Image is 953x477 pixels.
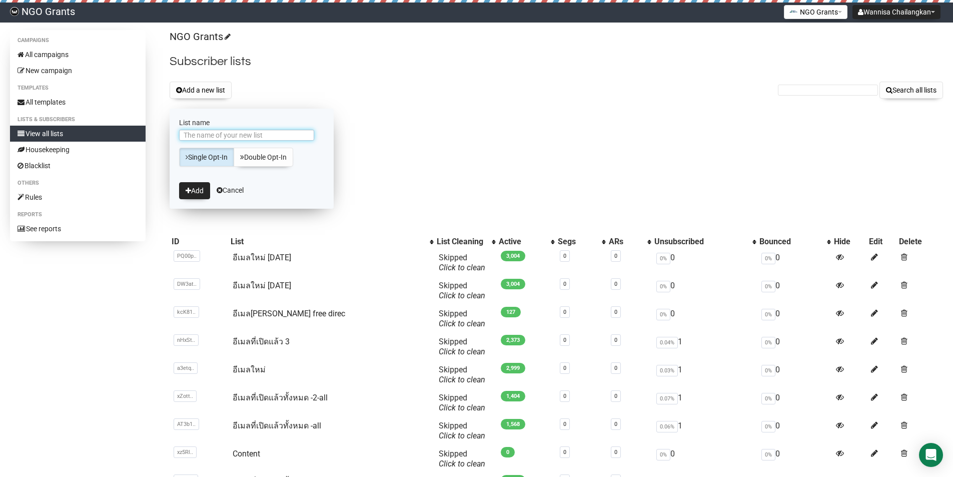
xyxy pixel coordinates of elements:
span: 2,373 [501,335,525,345]
th: List: No sort applied, activate to apply an ascending sort [229,235,435,249]
span: 0% [761,253,775,264]
span: 0.06% [656,421,678,432]
span: a3etq.. [174,362,198,374]
span: Skipped [439,449,485,468]
li: Campaigns [10,35,146,47]
a: 0 [563,393,566,399]
td: 1 [652,333,757,361]
img: 17080ac3efa689857045ce3784bc614b [10,7,19,16]
a: Rules [10,189,146,205]
a: 0 [563,449,566,455]
a: Click to clean [439,375,485,384]
div: List Cleaning [437,237,487,247]
a: Content [233,449,260,458]
li: Templates [10,82,146,94]
a: All templates [10,94,146,110]
a: Double Opt-In [234,148,293,167]
span: 127 [501,307,521,317]
button: Wannisa Chailangkan [852,5,940,19]
span: DW3at.. [174,278,200,290]
a: See reports [10,221,146,237]
a: Click to clean [439,319,485,328]
td: 0 [652,305,757,333]
span: 0% [761,309,775,320]
span: Skipped [439,365,485,384]
div: Bounced [759,237,822,247]
td: 0 [757,277,832,305]
div: Unsubscribed [654,237,747,247]
td: 0 [757,333,832,361]
span: 0% [761,421,775,432]
input: The name of your new list [179,130,314,141]
div: ARs [609,237,642,247]
th: Segs: No sort applied, activate to apply an ascending sort [556,235,607,249]
span: Skipped [439,281,485,300]
span: 3,004 [501,279,525,289]
span: 0% [761,365,775,376]
a: Single Opt-In [179,148,234,167]
span: Skipped [439,421,485,440]
a: Click to clean [439,291,485,300]
div: Open Intercom Messenger [919,443,943,467]
a: อีเมลที่เปิดแล้วทั้งหมด -all [233,421,321,430]
a: 0 [563,365,566,371]
span: 0 [501,447,515,457]
a: 0 [614,421,617,427]
a: 0 [563,337,566,343]
td: 0 [652,277,757,305]
span: 0.07% [656,393,678,404]
span: Skipped [439,253,485,272]
a: อีเมลใหม่ [DATE] [233,253,291,262]
td: 1 [652,417,757,445]
span: 0% [761,393,775,404]
div: Hide [834,237,865,247]
a: NGO Grants [170,31,229,43]
a: 0 [614,281,617,287]
th: Unsubscribed: No sort applied, activate to apply an ascending sort [652,235,757,249]
td: 0 [757,361,832,389]
a: อีเมลใหม่ [233,365,266,374]
span: Skipped [439,393,485,412]
td: 0 [757,389,832,417]
a: View all lists [10,126,146,142]
td: 0 [757,417,832,445]
td: 1 [652,389,757,417]
span: 0.04% [656,337,678,348]
span: 2,999 [501,363,525,373]
a: 0 [614,309,617,315]
li: Reports [10,209,146,221]
a: อีเมลที่เปิดแล้วทั้งหมด -2-all [233,393,328,402]
li: Others [10,177,146,189]
a: 0 [563,421,566,427]
a: Click to clean [439,431,485,440]
a: 0 [614,365,617,371]
a: Click to clean [439,347,485,356]
img: 2.png [789,8,797,16]
span: nHxSt.. [174,334,199,346]
span: 0% [656,253,670,264]
li: Lists & subscribers [10,114,146,126]
span: 0% [656,309,670,320]
th: ID: No sort applied, sorting is disabled [170,235,229,249]
span: xz5Rl.. [174,446,197,458]
a: อีเมล[PERSON_NAME] free direc [233,309,345,318]
a: Click to clean [439,263,485,272]
th: ARs: No sort applied, activate to apply an ascending sort [607,235,652,249]
div: Edit [869,237,895,247]
td: 0 [757,249,832,277]
a: 0 [614,449,617,455]
a: Housekeeping [10,142,146,158]
td: 1 [652,361,757,389]
span: kcK81.. [174,306,199,318]
span: 0% [656,281,670,292]
div: Delete [899,237,941,247]
td: 0 [652,445,757,473]
h2: Subscriber lists [170,53,943,71]
span: 0.03% [656,365,678,376]
a: Click to clean [439,403,485,412]
a: 0 [614,337,617,343]
span: 0% [761,337,775,348]
button: Search all lists [879,82,943,99]
th: Active: No sort applied, activate to apply an ascending sort [497,235,556,249]
th: Hide: No sort applied, sorting is disabled [832,235,867,249]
